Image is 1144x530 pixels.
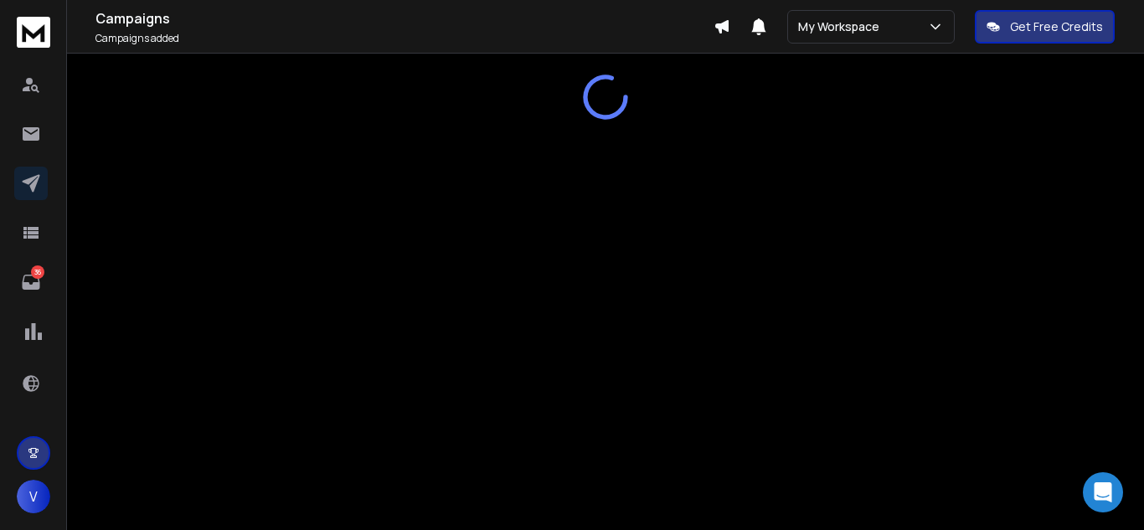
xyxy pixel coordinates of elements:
[1010,18,1103,35] p: Get Free Credits
[17,17,50,48] img: logo
[95,8,714,28] h1: Campaigns
[31,265,44,279] p: 36
[17,480,50,513] button: V
[14,265,48,299] a: 36
[798,18,886,35] p: My Workspace
[1083,472,1123,512] div: Open Intercom Messenger
[975,10,1115,44] button: Get Free Credits
[95,32,714,45] p: Campaigns added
